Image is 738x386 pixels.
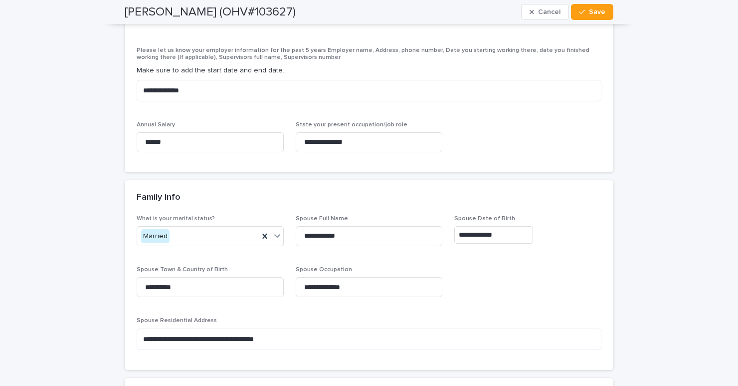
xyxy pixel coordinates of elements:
[137,47,589,60] span: Please let us know your employer information for the past 5 years Employer name, Address, phone n...
[137,318,217,324] span: Spouse Residential Address
[538,8,560,15] span: Cancel
[137,122,175,128] span: Annual Salary
[454,216,515,222] span: Spouse Date of Birth
[137,65,601,76] p: Make sure to add the start date and end date.
[141,229,170,244] div: Married
[137,216,215,222] span: What is your marital status?
[296,122,407,128] span: State your present occupation/job role
[296,267,352,273] span: Spouse Occupation
[296,216,348,222] span: Spouse Full Name
[137,267,228,273] span: Spouse Town & Country of Birth
[137,192,181,203] h2: Family Info
[571,4,613,20] button: Save
[521,4,569,20] button: Cancel
[125,5,296,19] h2: [PERSON_NAME] (OHV#103627)
[589,8,605,15] span: Save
